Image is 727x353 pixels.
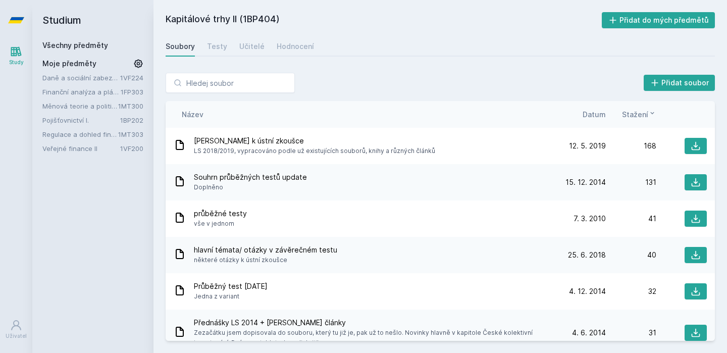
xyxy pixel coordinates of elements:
div: 41 [606,214,656,224]
div: 168 [606,141,656,151]
span: 25. 6. 2018 [568,250,606,260]
span: 7. 3. 2010 [574,214,606,224]
span: Přednášky LS 2014 + [PERSON_NAME] články [194,318,551,328]
span: Moje předměty [42,59,96,69]
div: Uživatel [6,332,27,340]
div: Soubory [166,41,195,52]
span: 15. 12. 2014 [565,177,606,187]
span: některé otázky k ústní zkoušce [194,255,337,265]
a: 1BP202 [120,116,143,124]
div: Hodnocení [277,41,314,52]
button: Název [182,109,203,120]
a: 1MT303 [118,130,143,138]
div: Testy [207,41,227,52]
a: Uživatel [2,314,30,345]
div: Study [9,59,24,66]
span: Průběžný test [DATE] [194,281,268,291]
span: 4. 6. 2014 [572,328,606,338]
a: Pojišťovnictví I. [42,115,120,125]
a: Finanční analýza a plánování podniku [42,87,121,97]
a: Regulace a dohled finančního systému [42,129,118,139]
div: 31 [606,328,656,338]
a: Veřejné finance II [42,143,120,154]
span: průběžné testy [194,209,247,219]
a: 1MT300 [118,102,143,110]
span: LS 2018/2019, vypracováno podle už existujících souborů, knihy a různých článků [194,146,435,156]
span: Doplněno [194,182,307,192]
a: Testy [207,36,227,57]
span: vše v jednom [194,219,247,229]
span: [PERSON_NAME] k ústní zkoušce [194,136,435,146]
span: Zezačátku jsem dopisovala do souboru, který tu již je, pak už to nešlo. Novinky hlavně v kapitole... [194,328,551,348]
a: Měnová teorie a politika [42,101,118,111]
button: Datum [583,109,606,120]
div: 32 [606,286,656,296]
button: Přidat soubor [644,75,715,91]
a: Daně a sociální zabezpečení [42,73,120,83]
div: 131 [606,177,656,187]
span: 12. 5. 2019 [569,141,606,151]
button: Přidat do mých předmětů [602,12,715,28]
span: Souhrn průběžných testů update [194,172,307,182]
input: Hledej soubor [166,73,295,93]
a: 1VF224 [120,74,143,82]
a: 1VF200 [120,144,143,153]
a: Učitelé [239,36,265,57]
a: Soubory [166,36,195,57]
a: 1FP303 [121,88,143,96]
button: Stažení [622,109,656,120]
div: Učitelé [239,41,265,52]
span: hlavní témata/ otázky v závěrečném testu [194,245,337,255]
div: 40 [606,250,656,260]
span: Stažení [622,109,648,120]
a: Hodnocení [277,36,314,57]
span: Jedna z variant [194,291,268,301]
a: Všechny předměty [42,41,108,49]
a: Study [2,40,30,71]
span: 4. 12. 2014 [569,286,606,296]
h2: Kapitálové trhy II (1BP404) [166,12,602,28]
